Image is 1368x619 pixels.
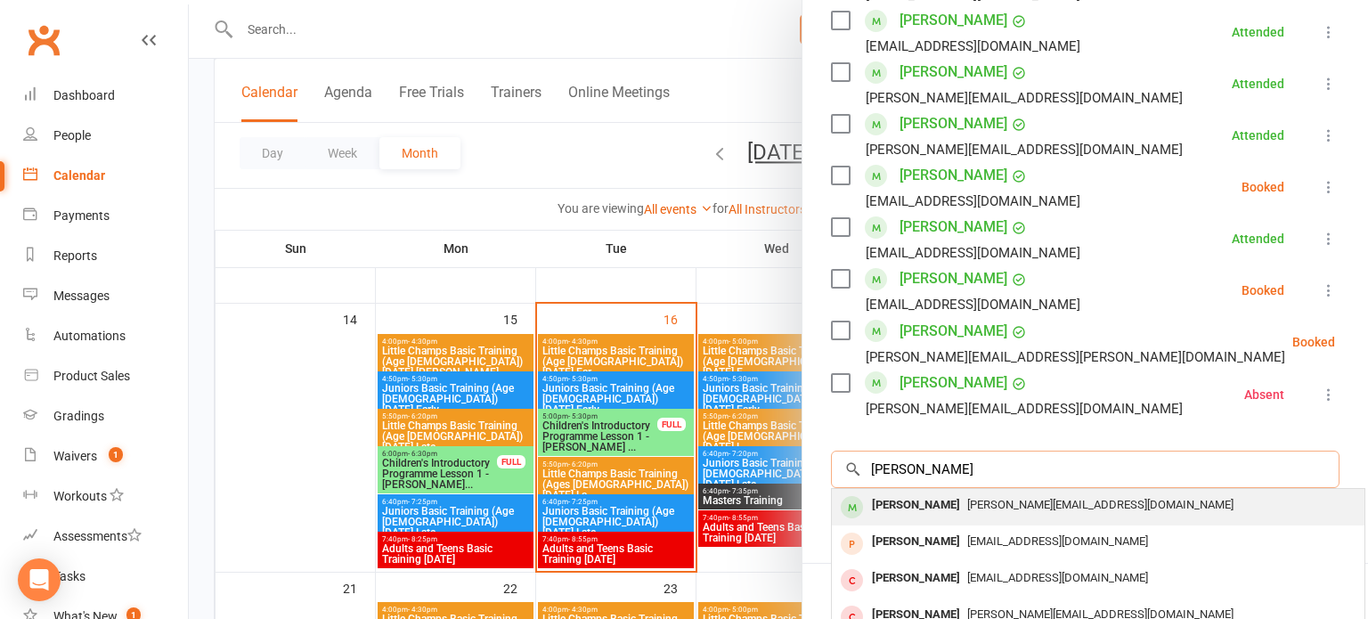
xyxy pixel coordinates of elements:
div: [PERSON_NAME][EMAIL_ADDRESS][DOMAIN_NAME] [866,86,1183,110]
div: Calendar [53,168,105,183]
a: People [23,116,188,156]
div: Open Intercom Messenger [18,558,61,601]
div: Messages [53,289,110,303]
a: [PERSON_NAME] [900,213,1007,241]
a: Dashboard [23,76,188,116]
div: Booked [1292,336,1335,348]
div: [PERSON_NAME] [865,493,967,518]
span: [EMAIL_ADDRESS][DOMAIN_NAME] [967,534,1148,548]
div: Product Sales [53,369,130,383]
div: Booked [1242,284,1284,297]
a: [PERSON_NAME] [900,6,1007,35]
div: [EMAIL_ADDRESS][DOMAIN_NAME] [866,35,1080,58]
div: Gradings [53,409,104,423]
div: member [841,569,863,591]
div: Attended [1232,232,1284,245]
a: [PERSON_NAME] [900,58,1007,86]
div: Attended [1232,77,1284,90]
div: Booked [1242,181,1284,193]
a: Reports [23,236,188,276]
div: [EMAIL_ADDRESS][DOMAIN_NAME] [866,190,1080,213]
span: 1 [109,447,123,462]
span: [EMAIL_ADDRESS][DOMAIN_NAME] [967,571,1148,584]
a: Workouts [23,476,188,517]
div: prospect [841,533,863,555]
a: Clubworx [21,18,66,62]
div: [PERSON_NAME][EMAIL_ADDRESS][PERSON_NAME][DOMAIN_NAME] [866,346,1285,369]
div: Workouts [53,489,107,503]
input: Search to add attendees [831,451,1339,488]
div: [EMAIL_ADDRESS][DOMAIN_NAME] [866,293,1080,316]
div: Attended [1232,26,1284,38]
div: Automations [53,329,126,343]
a: [PERSON_NAME] [900,161,1007,190]
div: [PERSON_NAME][EMAIL_ADDRESS][DOMAIN_NAME] [866,138,1183,161]
a: Messages [23,276,188,316]
div: Payments [53,208,110,223]
span: [PERSON_NAME][EMAIL_ADDRESS][DOMAIN_NAME] [967,498,1234,511]
div: Waivers [53,449,97,463]
a: [PERSON_NAME] [900,265,1007,293]
div: [PERSON_NAME][EMAIL_ADDRESS][DOMAIN_NAME] [866,397,1183,420]
a: Product Sales [23,356,188,396]
div: member [841,496,863,518]
div: Reports [53,248,97,263]
a: [PERSON_NAME] [900,369,1007,397]
div: People [53,128,91,143]
div: [PERSON_NAME] [865,529,967,555]
a: Calendar [23,156,188,196]
a: Waivers 1 [23,436,188,476]
a: Automations [23,316,188,356]
a: [PERSON_NAME] [900,317,1007,346]
div: [PERSON_NAME] [865,566,967,591]
a: Gradings [23,396,188,436]
div: Absent [1244,388,1284,401]
div: Tasks [53,569,85,583]
div: Attended [1232,129,1284,142]
div: Dashboard [53,88,115,102]
a: [PERSON_NAME] [900,110,1007,138]
a: Payments [23,196,188,236]
a: Tasks [23,557,188,597]
div: Assessments [53,529,142,543]
div: [EMAIL_ADDRESS][DOMAIN_NAME] [866,241,1080,265]
a: Assessments [23,517,188,557]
